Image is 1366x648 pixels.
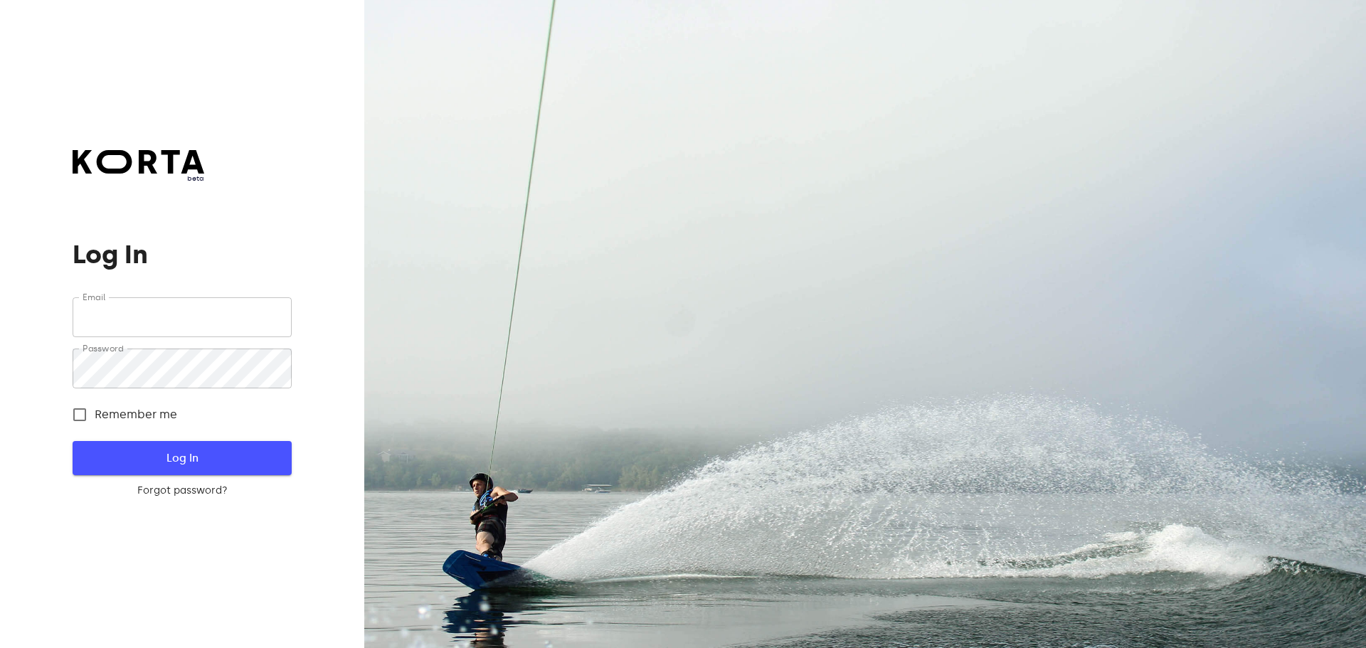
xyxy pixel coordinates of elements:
[95,406,177,423] span: Remember me
[73,240,291,269] h1: Log In
[73,441,291,475] button: Log In
[73,174,204,184] span: beta
[95,449,268,467] span: Log In
[73,150,204,174] img: Korta
[73,484,291,498] a: Forgot password?
[73,150,204,184] a: beta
